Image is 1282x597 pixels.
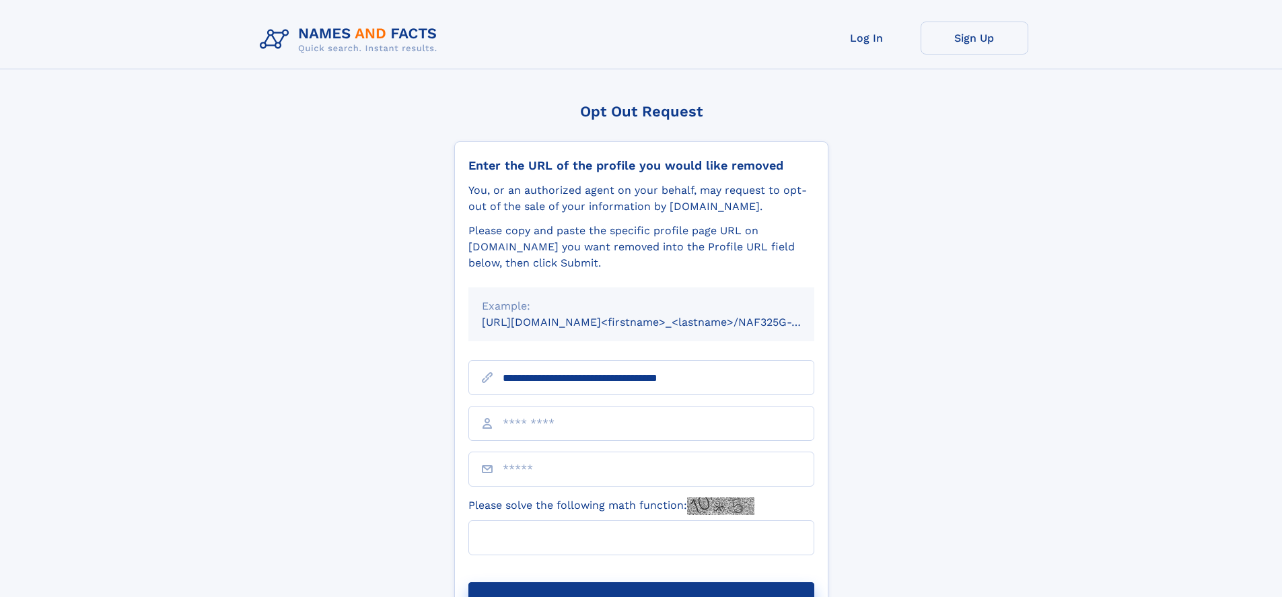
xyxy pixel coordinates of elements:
img: Logo Names and Facts [254,22,448,58]
div: Example: [482,298,801,314]
label: Please solve the following math function: [468,497,754,515]
div: Please copy and paste the specific profile page URL on [DOMAIN_NAME] you want removed into the Pr... [468,223,814,271]
div: Enter the URL of the profile you would like removed [468,158,814,173]
a: Sign Up [921,22,1028,55]
a: Log In [813,22,921,55]
small: [URL][DOMAIN_NAME]<firstname>_<lastname>/NAF325G-xxxxxxxx [482,316,840,328]
div: You, or an authorized agent on your behalf, may request to opt-out of the sale of your informatio... [468,182,814,215]
div: Opt Out Request [454,103,828,120]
